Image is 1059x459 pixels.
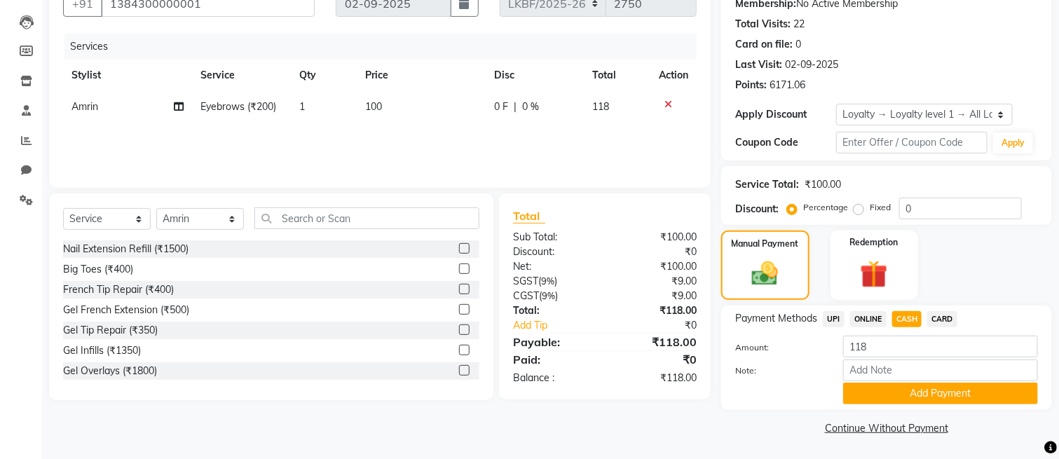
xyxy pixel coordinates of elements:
[522,100,539,114] span: 0 %
[725,341,833,354] label: Amount:
[605,274,707,289] div: ₹9.00
[63,364,157,378] div: Gel Overlays (₹1800)
[254,207,479,229] input: Search or Scan
[785,57,838,72] div: 02-09-2025
[850,236,899,249] label: Redemption
[503,274,605,289] div: ( )
[605,371,707,385] div: ₹118.00
[542,290,555,301] span: 9%
[605,289,707,303] div: ₹9.00
[503,351,605,368] div: Paid:
[836,132,988,153] input: Enter Offer / Coupon Code
[843,336,1038,357] input: Amount
[513,289,539,302] span: CGST
[927,311,957,327] span: CARD
[735,202,779,217] div: Discount:
[843,359,1038,381] input: Add Note
[732,238,799,250] label: Manual Payment
[71,100,98,113] span: Amrin
[735,107,836,122] div: Apply Discount
[63,60,192,91] th: Stylist
[650,60,697,91] th: Action
[843,383,1038,404] button: Add Payment
[503,303,605,318] div: Total:
[605,230,707,245] div: ₹100.00
[503,230,605,245] div: Sub Total:
[513,209,545,224] span: Total
[357,60,485,91] th: Price
[494,100,508,114] span: 0 F
[852,257,896,292] img: _gift.svg
[365,100,382,113] span: 100
[725,364,833,377] label: Note:
[192,60,291,91] th: Service
[503,371,605,385] div: Balance :
[63,343,141,358] div: Gel Infills (₹1350)
[823,311,845,327] span: UPI
[584,60,650,91] th: Total
[514,100,517,114] span: |
[735,17,791,32] div: Total Visits:
[795,37,801,52] div: 0
[993,132,1033,153] button: Apply
[64,34,707,60] div: Services
[803,201,848,214] label: Percentage
[770,78,805,93] div: 6171.06
[503,318,622,333] a: Add Tip
[735,311,817,326] span: Payment Methods
[291,60,357,91] th: Qty
[503,259,605,274] div: Net:
[63,242,189,256] div: Nail Extension Refill (₹1500)
[605,334,707,350] div: ₹118.00
[63,323,158,338] div: Gel Tip Repair (₹350)
[735,57,782,72] div: Last Visit:
[605,259,707,274] div: ₹100.00
[605,351,707,368] div: ₹0
[892,311,922,327] span: CASH
[503,245,605,259] div: Discount:
[513,275,538,287] span: SGST
[735,177,799,192] div: Service Total:
[793,17,805,32] div: 22
[735,135,836,150] div: Coupon Code
[541,275,554,287] span: 9%
[605,303,707,318] div: ₹118.00
[503,289,605,303] div: ( )
[63,303,189,317] div: Gel French Extension (₹500)
[744,259,786,289] img: _cash.svg
[200,100,276,113] span: Eyebrows (₹200)
[486,60,584,91] th: Disc
[850,311,887,327] span: ONLINE
[735,78,767,93] div: Points:
[63,262,133,277] div: Big Toes (₹400)
[724,421,1049,436] a: Continue Without Payment
[805,177,841,192] div: ₹100.00
[503,334,605,350] div: Payable:
[299,100,305,113] span: 1
[622,318,707,333] div: ₹0
[63,282,174,297] div: French Tip Repair (₹400)
[605,245,707,259] div: ₹0
[592,100,609,113] span: 118
[735,37,793,52] div: Card on file:
[870,201,891,214] label: Fixed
